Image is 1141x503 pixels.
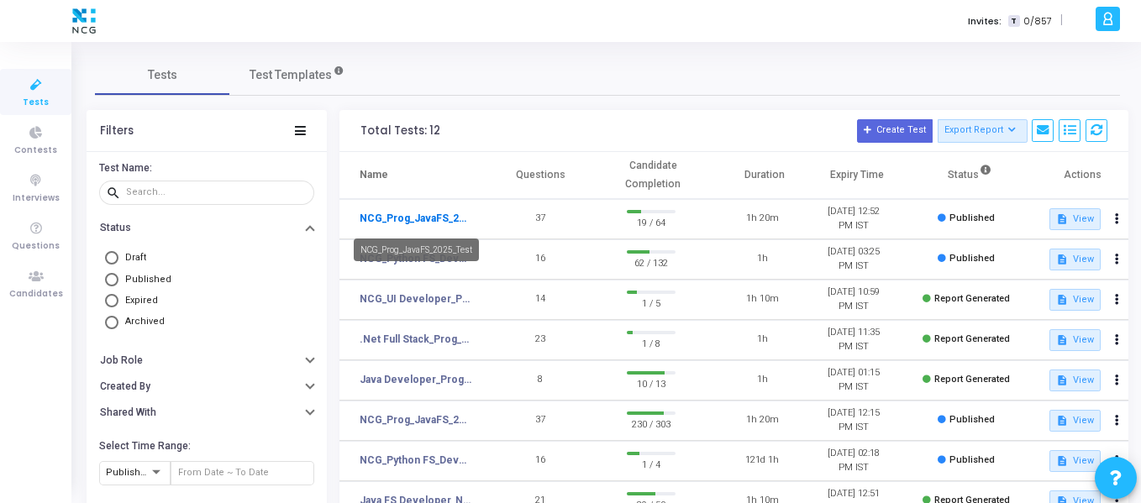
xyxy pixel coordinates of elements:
[1049,410,1101,432] button: View
[126,187,308,197] input: Search...
[627,213,676,230] span: 19 / 64
[1036,152,1128,199] th: Actions
[106,185,126,200] mat-icon: search
[125,316,165,327] span: Archived
[360,412,471,427] a: NCG_Prog_JavaFS_2025_Test
[808,280,900,320] td: [DATE] 10:59 PM IST
[360,372,471,387] a: Java Developer_Prog Test_NCG
[717,360,808,401] td: 1h
[857,119,933,143] button: Create Test
[808,239,900,280] td: [DATE] 03:25 PM IST
[1049,450,1101,472] button: View
[250,66,332,84] span: Test Templates
[68,4,100,38] img: logo
[717,401,808,441] td: 1h 20m
[14,144,57,158] span: Contests
[1008,15,1019,28] span: T
[934,333,1010,344] span: Report Generated
[360,291,471,307] a: NCG_UI Developer_Prog_2025
[178,468,308,478] input: From Date ~ To Date
[811,152,903,199] th: Expiry Time
[1049,369,1101,391] button: View
[99,162,310,175] h6: Test Name:
[719,152,812,199] th: Duration
[99,440,191,453] h6: Select Time Range:
[808,441,900,481] td: [DATE] 02:18 PM IST
[938,119,1028,143] button: Export Report
[627,334,676,351] span: 1 / 8
[627,375,676,391] span: 10 / 13
[808,360,900,401] td: [DATE] 01:15 PM IST
[1060,12,1063,29] span: |
[87,215,327,241] button: Status
[627,294,676,311] span: 1 / 5
[627,254,676,270] span: 62 / 132
[1049,249,1101,270] button: View
[495,152,587,199] th: Questions
[494,280,586,320] td: 14
[360,453,471,468] a: NCG_Python FS_Developer
[968,14,1002,29] label: Invites:
[1056,415,1068,427] mat-icon: description
[148,66,177,84] span: Tests
[1056,254,1068,265] mat-icon: description
[808,320,900,360] td: [DATE] 11:35 PM IST
[934,293,1010,304] span: Report Generated
[13,191,60,206] span: Interviews
[100,354,143,367] h6: Job Role
[87,400,327,426] button: Shared With
[494,199,586,239] td: 37
[1049,208,1101,230] button: View
[125,295,158,306] span: Expired
[9,287,63,301] span: Candidates
[949,253,995,264] span: Published
[494,360,586,401] td: 8
[717,239,808,280] td: 1h
[1056,334,1068,346] mat-icon: description
[354,238,479,261] div: NCG_Prog_JavaFS_2025_Test
[360,211,471,226] a: NCG_Prog_JavaFS_2025_Test
[1023,14,1052,29] span: 0/857
[934,374,1010,385] span: Report Generated
[949,454,995,465] span: Published
[100,124,134,138] div: Filters
[360,124,440,138] div: Total Tests: 12
[125,274,171,285] span: Published
[494,441,586,481] td: 16
[717,280,808,320] td: 1h 10m
[949,212,995,223] span: Published
[87,348,327,374] button: Job Role
[627,415,676,432] span: 230 / 303
[1056,375,1068,386] mat-icon: description
[494,320,586,360] td: 23
[717,199,808,239] td: 1h 20m
[494,239,586,280] td: 16
[339,152,495,199] th: Name
[808,199,900,239] td: [DATE] 12:52 PM IST
[1049,329,1101,351] button: View
[1056,294,1068,306] mat-icon: description
[125,252,146,263] span: Draft
[360,332,471,347] a: .Net Full Stack_Prog_NCG
[23,96,49,110] span: Tests
[12,239,60,254] span: Questions
[106,467,163,478] span: Published At
[1056,455,1068,467] mat-icon: description
[100,406,156,419] h6: Shared With
[627,455,676,472] span: 1 / 4
[494,401,586,441] td: 37
[100,222,131,234] h6: Status
[100,380,150,393] h6: Created By
[87,374,327,400] button: Created By
[717,320,808,360] td: 1h
[1056,213,1068,225] mat-icon: description
[808,401,900,441] td: [DATE] 12:15 PM IST
[717,441,808,481] td: 121d 1h
[1049,289,1101,311] button: View
[903,152,1036,199] th: Status
[949,414,995,425] span: Published
[587,152,719,199] th: Candidate Completion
